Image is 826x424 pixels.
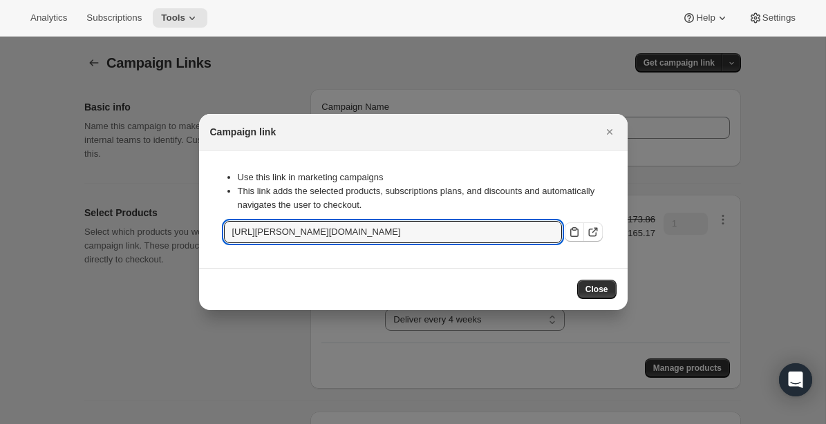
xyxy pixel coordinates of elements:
[30,12,67,23] span: Analytics
[585,284,608,295] span: Close
[153,8,207,28] button: Tools
[674,8,737,28] button: Help
[696,12,715,23] span: Help
[762,12,796,23] span: Settings
[78,8,150,28] button: Subscriptions
[238,184,603,212] li: This link adds the selected products, subscriptions plans, and discounts and automatically naviga...
[600,122,619,142] button: Close
[161,12,185,23] span: Tools
[577,280,617,299] button: Close
[86,12,142,23] span: Subscriptions
[22,8,75,28] button: Analytics
[779,363,812,396] div: Open Intercom Messenger
[210,125,276,139] h2: Campaign link
[740,8,804,28] button: Settings
[238,171,603,184] li: Use this link in marketing campaigns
